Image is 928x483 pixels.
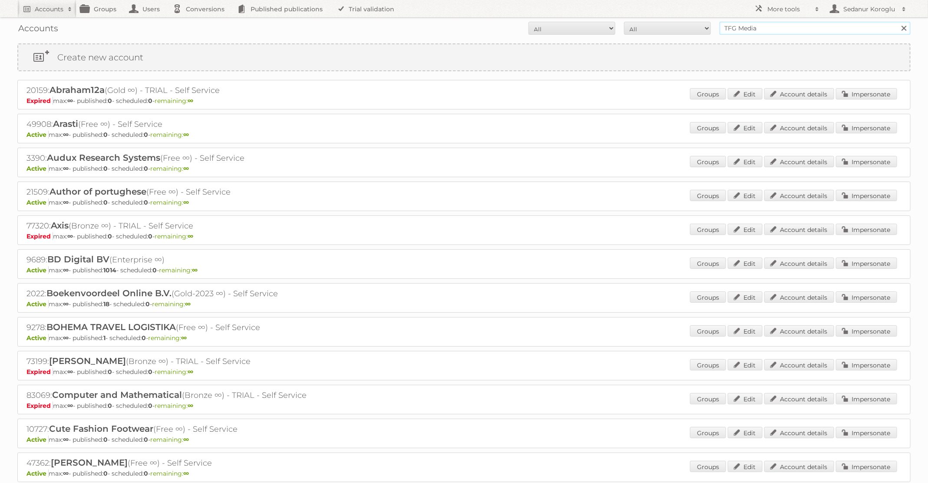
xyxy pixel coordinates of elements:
strong: 0 [152,266,157,274]
strong: ∞ [185,300,191,308]
p: max: - published: - scheduled: - [26,436,902,443]
a: Groups [690,427,726,438]
h2: Sedanur Koroglu [841,5,898,13]
strong: 0 [145,300,150,308]
a: Account details [764,393,834,404]
strong: ∞ [188,232,193,240]
a: Account details [764,359,834,371]
span: Computer and Mathematical [52,390,182,400]
strong: 0 [144,470,148,477]
strong: ∞ [63,470,69,477]
span: BD Digital BV [47,254,109,265]
span: Arasti [53,119,78,129]
strong: 0 [103,198,108,206]
a: Impersonate [836,427,897,438]
h2: More tools [767,5,811,13]
span: remaining: [150,131,189,139]
a: Edit [728,224,763,235]
span: Expired [26,97,53,105]
span: remaining: [152,300,191,308]
strong: 1014 [103,266,116,274]
a: Account details [764,190,834,201]
a: Edit [728,393,763,404]
a: Impersonate [836,224,897,235]
span: remaining: [150,198,189,206]
p: max: - published: - scheduled: - [26,131,902,139]
span: [PERSON_NAME] [51,457,128,468]
span: remaining: [150,436,189,443]
a: Edit [728,156,763,167]
a: Impersonate [836,359,897,371]
a: Groups [690,190,726,201]
strong: 0 [103,131,108,139]
h2: 21509: (Free ∞) - Self Service [26,186,330,198]
a: Groups [690,359,726,371]
strong: ∞ [67,368,73,376]
strong: 0 [144,165,148,172]
a: Impersonate [836,88,897,99]
a: Account details [764,427,834,438]
a: Create new account [18,44,910,70]
a: Groups [690,393,726,404]
a: Impersonate [836,325,897,337]
h2: 47362: (Free ∞) - Self Service [26,457,330,469]
span: Expired [26,402,53,410]
span: Axis [51,220,69,231]
a: Account details [764,224,834,235]
span: Active [26,198,49,206]
strong: ∞ [181,334,187,342]
strong: ∞ [183,131,189,139]
h2: 77320: (Bronze ∞) - TRIAL - Self Service [26,220,330,232]
span: Cute Fashion Footwear [49,423,153,434]
p: max: - published: - scheduled: - [26,368,902,376]
strong: 0 [108,368,112,376]
span: remaining: [159,266,198,274]
h2: 2022: (Gold-2023 ∞) - Self Service [26,288,330,299]
a: Groups [690,461,726,472]
strong: 0 [148,402,152,410]
a: Groups [690,88,726,99]
span: [PERSON_NAME] [49,356,126,366]
span: Abraham12a [50,85,105,95]
strong: ∞ [183,436,189,443]
a: Groups [690,156,726,167]
strong: ∞ [188,97,193,105]
h2: 83069: (Bronze ∞) - TRIAL - Self Service [26,390,330,401]
a: Edit [728,461,763,472]
strong: ∞ [63,300,69,308]
span: Active [26,436,49,443]
a: Edit [728,190,763,201]
p: max: - published: - scheduled: - [26,470,902,477]
a: Account details [764,291,834,303]
strong: ∞ [183,470,189,477]
a: Groups [690,224,726,235]
p: max: - published: - scheduled: - [26,266,902,274]
span: remaining: [150,165,189,172]
a: Account details [764,325,834,337]
a: Account details [764,258,834,269]
strong: ∞ [63,165,69,172]
strong: ∞ [188,368,193,376]
a: Impersonate [836,291,897,303]
strong: 0 [108,402,112,410]
span: remaining: [155,232,193,240]
strong: 0 [108,97,112,105]
strong: 0 [148,232,152,240]
strong: 0 [142,334,146,342]
strong: ∞ [67,402,73,410]
strong: 0 [148,368,152,376]
strong: 0 [108,232,112,240]
span: Active [26,334,49,342]
a: Impersonate [836,122,897,133]
a: Impersonate [836,461,897,472]
h2: 9689: (Enterprise ∞) [26,254,330,265]
span: Active [26,131,49,139]
strong: 0 [148,97,152,105]
p: max: - published: - scheduled: - [26,97,902,105]
strong: ∞ [63,198,69,206]
a: Impersonate [836,393,897,404]
a: Edit [728,359,763,371]
strong: ∞ [192,266,198,274]
a: Impersonate [836,156,897,167]
p: max: - published: - scheduled: - [26,165,902,172]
